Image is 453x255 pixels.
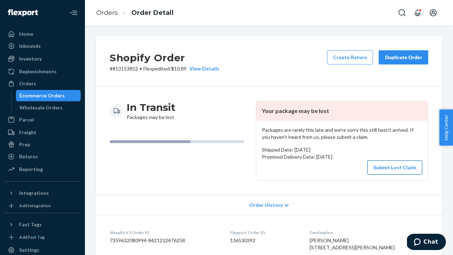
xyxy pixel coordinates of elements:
[187,65,219,72] button: View Details
[19,68,57,75] div: Replenishments
[19,104,63,111] div: Wholesale Orders
[19,42,41,50] div: Inbounds
[16,90,81,101] a: Ecommerce Orders
[262,153,422,160] p: Promised Delivery Date: [DATE]
[407,234,446,251] iframe: Opens a widget where you can chat to one of our agents
[16,102,81,113] a: Wholesale Orders
[91,2,179,23] ol: breadcrumbs
[4,114,81,125] a: Parcel
[110,237,219,244] dd: 7359632080994-8421232476258
[426,6,440,20] button: Open account menu
[110,50,219,65] h2: Shopify Order
[4,151,81,162] a: Returns
[19,55,42,62] div: Inventory
[4,40,81,52] a: Inbounds
[411,6,425,20] button: Open notifications
[67,6,81,20] button: Close Navigation
[19,246,39,254] div: Settings
[4,139,81,150] a: Prep
[262,126,422,141] p: Packages are rarely this late and we're sorry this still hasn't arrived. If you haven't heard fro...
[19,141,30,148] div: Prep
[4,66,81,77] a: Replenishments
[110,229,219,236] dt: Shopify V3 Order ID
[19,221,42,228] div: Fast Tags
[19,203,51,209] div: Add Integration
[19,92,65,99] div: Ecommerce Orders
[230,237,299,244] dd: 136530392
[4,233,81,242] a: Add Fast Tag
[8,9,38,16] img: Flexport logo
[19,234,45,240] div: Add Fast Tag
[127,101,176,114] h3: In Transit
[4,28,81,40] a: Home
[439,109,453,146] button: Help Center
[96,9,118,17] a: Orders
[249,202,283,209] span: Order History
[19,189,49,197] div: Integrations
[4,164,81,175] a: Reporting
[19,153,38,160] div: Returns
[367,160,422,175] button: Submit Lost Claim
[262,146,422,153] p: Shipped Date: [DATE]
[310,237,395,250] span: [PERSON_NAME] [STREET_ADDRESS][PERSON_NAME]
[4,187,81,199] button: Integrations
[110,65,219,72] p: # #13153852 / $10.89
[256,101,428,121] header: Your package may be lost
[4,53,81,64] a: Inventory
[19,116,34,123] div: Parcel
[4,202,81,210] a: Add Integration
[395,6,409,20] button: Open Search Box
[310,229,428,236] dt: Destination
[4,78,81,89] a: Orders
[19,166,43,173] div: Reporting
[379,50,428,64] button: Duplicate Order
[4,219,81,230] button: Fast Tags
[19,30,33,38] div: Home
[127,101,176,121] div: Packages may be lost
[19,80,36,87] div: Orders
[327,50,373,64] button: Create Return
[143,66,170,72] span: Flexpedited
[230,229,299,236] dt: Flexport Order ID
[19,129,36,136] div: Freight
[139,66,142,72] span: •
[131,9,173,17] a: Order Detail
[385,54,422,61] div: Duplicate Order
[4,127,81,138] a: Freight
